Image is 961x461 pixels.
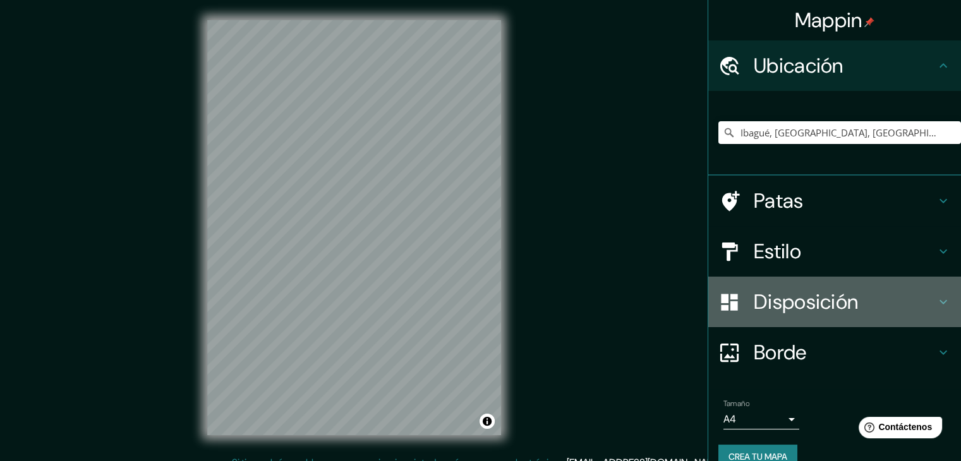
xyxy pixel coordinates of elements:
img: pin-icon.png [864,17,874,27]
div: Disposición [708,277,961,327]
font: A4 [723,412,736,426]
button: Activar o desactivar atribución [480,414,495,429]
div: Ubicación [708,40,961,91]
div: A4 [723,409,799,429]
font: Tamaño [723,398,749,409]
canvas: Mapa [207,20,501,435]
font: Estilo [754,238,801,265]
div: Estilo [708,226,961,277]
iframe: Lanzador de widgets de ayuda [849,412,947,447]
font: Disposición [754,289,858,315]
font: Borde [754,339,807,366]
div: Borde [708,327,961,378]
font: Patas [754,188,804,214]
input: Elige tu ciudad o zona [718,121,961,144]
font: Ubicación [754,52,843,79]
font: Mappin [795,7,862,33]
div: Patas [708,176,961,226]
